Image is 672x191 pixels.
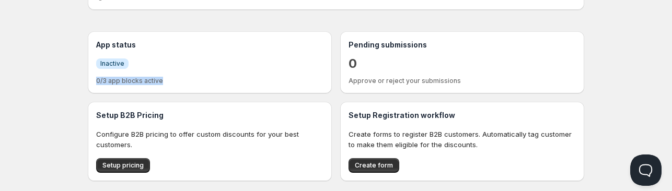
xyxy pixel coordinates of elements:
[630,154,662,186] iframe: Help Scout Beacon - Open
[96,40,323,50] h3: App status
[349,55,357,72] a: 0
[96,77,323,85] p: 0/3 app blocks active
[100,59,124,68] span: Inactive
[96,158,150,173] button: Setup pricing
[349,77,576,85] p: Approve or reject your submissions
[349,158,399,173] button: Create form
[349,129,576,150] p: Create forms to register B2B customers. Automatically tag customer to make them eligible for the ...
[96,129,323,150] p: Configure B2B pricing to offer custom discounts for your best customers.
[349,40,576,50] h3: Pending submissions
[96,58,129,69] a: InfoInactive
[349,110,576,121] h3: Setup Registration workflow
[96,110,323,121] h3: Setup B2B Pricing
[355,161,393,170] span: Create form
[102,161,144,170] span: Setup pricing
